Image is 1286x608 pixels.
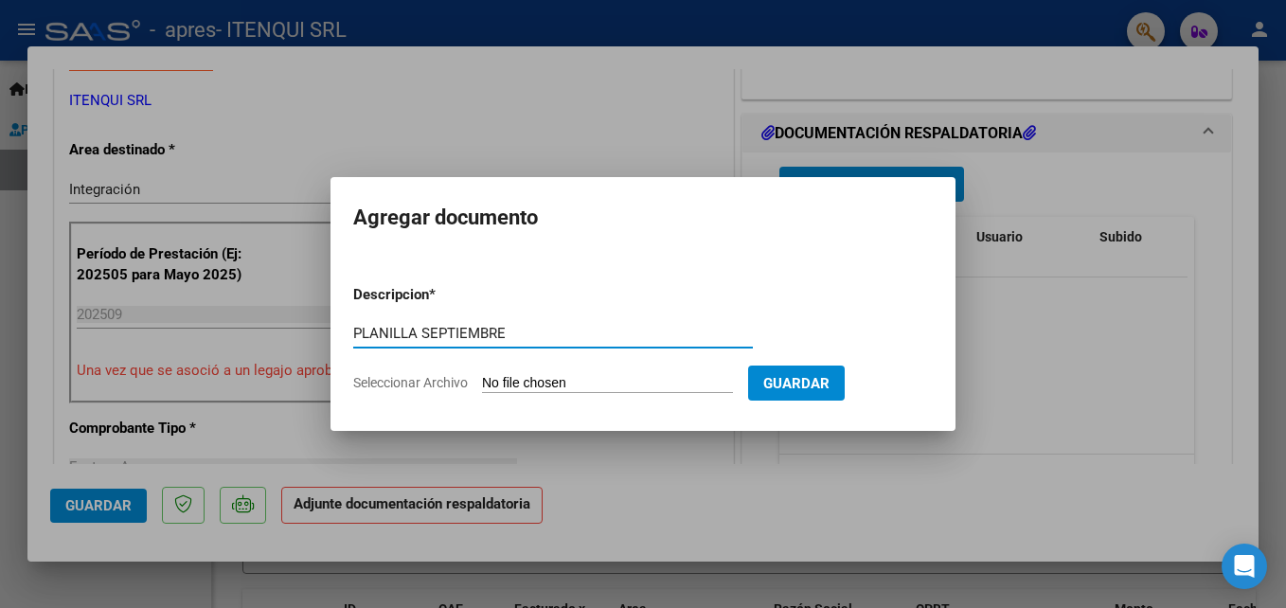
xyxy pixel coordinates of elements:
[1222,544,1267,589] div: Open Intercom Messenger
[353,375,468,390] span: Seleccionar Archivo
[353,200,933,236] h2: Agregar documento
[353,284,527,306] p: Descripcion
[763,375,830,392] span: Guardar
[748,366,845,401] button: Guardar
